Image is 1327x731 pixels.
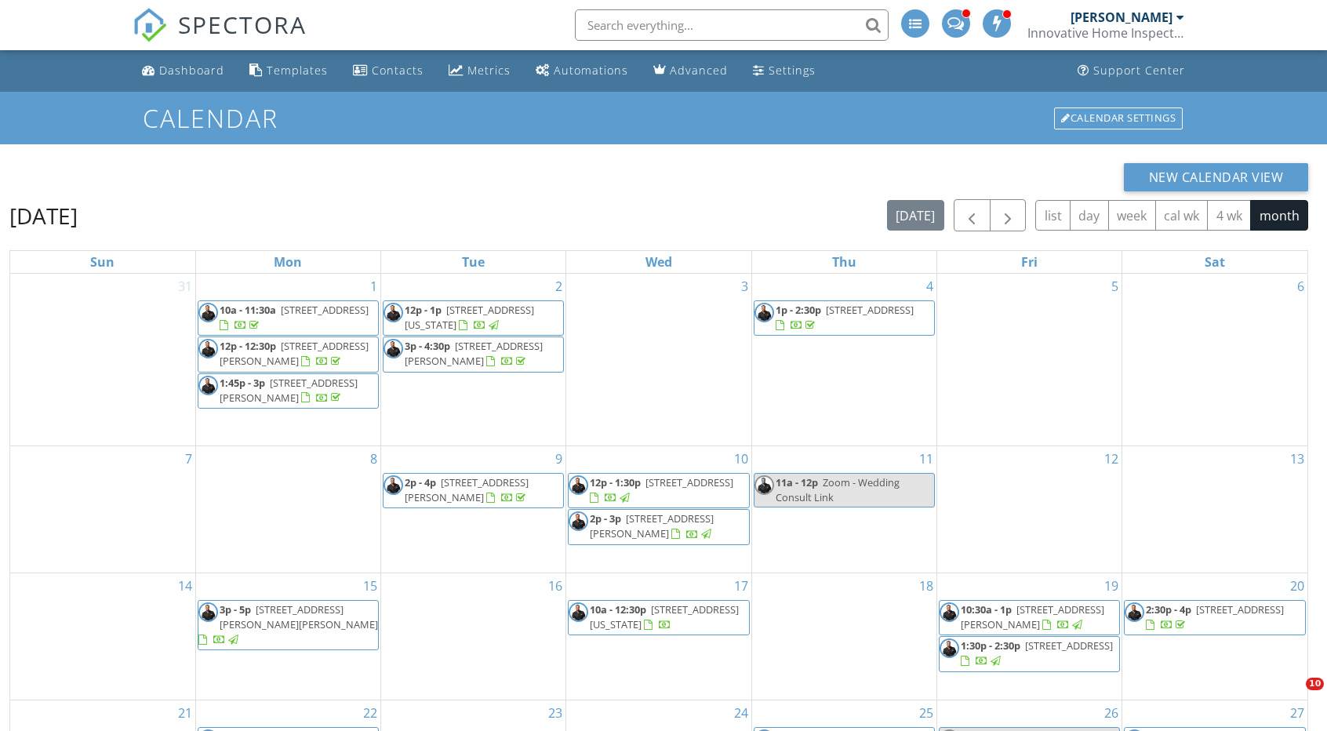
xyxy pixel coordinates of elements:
a: Go to September 18, 2025 [916,573,936,598]
img: dsc_5323edit.jpg [569,602,588,622]
div: Contacts [372,63,424,78]
div: Metrics [467,63,511,78]
button: 4 wk [1207,200,1251,231]
span: [STREET_ADDRESS][US_STATE] [405,303,534,332]
a: 2p - 4p [STREET_ADDRESS][PERSON_NAME] [383,473,564,508]
span: [STREET_ADDRESS] [281,303,369,317]
a: Support Center [1071,56,1191,85]
a: 1p - 2:30p [STREET_ADDRESS] [754,300,935,336]
td: Go to September 8, 2025 [195,446,380,573]
span: SPECTORA [178,8,307,41]
button: day [1070,200,1109,231]
a: Saturday [1202,251,1228,273]
a: 2:30p - 4p [STREET_ADDRESS] [1146,602,1284,631]
a: Go to September 11, 2025 [916,446,936,471]
span: 10:30a - 1p [961,602,1012,616]
a: Go to September 9, 2025 [552,446,565,471]
a: 12p - 1:30p [STREET_ADDRESS] [568,473,749,508]
a: Go to September 4, 2025 [923,274,936,299]
a: 3p - 4:30p [STREET_ADDRESS][PERSON_NAME] [383,336,564,372]
img: dsc_5323edit.jpg [384,339,403,358]
span: 3p - 4:30p [405,339,450,353]
div: Innovative Home Inspections [1027,25,1184,41]
a: Wednesday [642,251,675,273]
a: 2p - 3p [STREET_ADDRESS][PERSON_NAME] [568,509,749,544]
button: month [1250,200,1308,231]
td: Go to September 17, 2025 [566,573,751,700]
div: Support Center [1093,63,1185,78]
a: Go to September 10, 2025 [731,446,751,471]
div: Calendar Settings [1054,107,1183,129]
div: Automations [554,63,628,78]
a: Go to September 24, 2025 [731,700,751,726]
img: dsc_5323edit.jpg [940,638,959,658]
div: Dashboard [159,63,224,78]
a: Settings [747,56,822,85]
img: dsc_5323edit.jpg [198,376,218,395]
td: Go to September 14, 2025 [10,573,195,700]
a: Automations (Advanced) [529,56,634,85]
a: 2p - 4p [STREET_ADDRESS][PERSON_NAME] [405,475,529,504]
div: Advanced [670,63,728,78]
a: 10:30a - 1p [STREET_ADDRESS][PERSON_NAME] [961,602,1104,631]
a: Calendar Settings [1053,106,1184,131]
span: 12p - 1p [405,303,442,317]
a: 1p - 2:30p [STREET_ADDRESS] [776,303,914,332]
img: dsc_5323edit.jpg [754,303,774,322]
a: 1:30p - 2:30p [STREET_ADDRESS] [939,636,1120,671]
td: Go to September 4, 2025 [751,274,936,446]
a: Advanced [647,56,734,85]
span: 10 [1306,678,1324,690]
div: [PERSON_NAME] [1071,9,1172,25]
div: Settings [769,63,816,78]
a: Go to September 20, 2025 [1287,573,1307,598]
a: 10a - 11:30a [STREET_ADDRESS] [220,303,369,332]
a: SPECTORA [133,21,307,54]
td: Go to September 12, 2025 [936,446,1122,573]
span: 3p - 5p [220,602,251,616]
a: 3p - 5p [STREET_ADDRESS][PERSON_NAME][PERSON_NAME] [198,600,379,651]
a: Go to September 25, 2025 [916,700,936,726]
span: 12p - 1:30p [590,475,641,489]
button: week [1108,200,1156,231]
button: Next month [990,199,1027,231]
td: Go to September 11, 2025 [751,446,936,573]
a: 1:30p - 2:30p [STREET_ADDRESS] [961,638,1113,667]
span: [STREET_ADDRESS][PERSON_NAME] [220,376,358,405]
td: Go to September 3, 2025 [566,274,751,446]
a: Go to September 16, 2025 [545,573,565,598]
a: Go to September 5, 2025 [1108,274,1122,299]
iframe: Intercom live chat [1274,678,1311,715]
a: Go to September 22, 2025 [360,700,380,726]
a: 3p - 4:30p [STREET_ADDRESS][PERSON_NAME] [405,339,543,368]
a: 10a - 11:30a [STREET_ADDRESS] [198,300,379,336]
a: Friday [1018,251,1041,273]
a: 3p - 5p [STREET_ADDRESS][PERSON_NAME][PERSON_NAME] [198,602,378,646]
img: dsc_5323edit.jpg [940,602,959,622]
span: [STREET_ADDRESS] [645,475,733,489]
a: Go to September 14, 2025 [175,573,195,598]
img: dsc_5323edit.jpg [569,511,588,531]
td: Go to September 9, 2025 [381,446,566,573]
span: [STREET_ADDRESS][PERSON_NAME] [590,511,714,540]
img: dsc_5323edit.jpg [198,339,218,358]
td: Go to September 6, 2025 [1122,274,1307,446]
td: Go to September 20, 2025 [1122,573,1307,700]
span: [STREET_ADDRESS][PERSON_NAME] [961,602,1104,631]
a: Go to September 6, 2025 [1294,274,1307,299]
a: 10:30a - 1p [STREET_ADDRESS][PERSON_NAME] [939,600,1120,635]
a: Go to September 1, 2025 [367,274,380,299]
span: [STREET_ADDRESS][PERSON_NAME] [405,475,529,504]
a: Go to September 15, 2025 [360,573,380,598]
td: Go to August 31, 2025 [10,274,195,446]
a: 2:30p - 4p [STREET_ADDRESS] [1124,600,1306,635]
a: 2p - 3p [STREET_ADDRESS][PERSON_NAME] [590,511,714,540]
span: 2p - 3p [590,511,621,526]
td: Go to September 7, 2025 [10,446,195,573]
span: Zoom - Wedding Consult Link [776,475,900,504]
div: Templates [267,63,328,78]
a: Metrics [442,56,517,85]
span: 2:30p - 4p [1146,602,1191,616]
td: Go to September 13, 2025 [1122,446,1307,573]
a: Go to September 3, 2025 [738,274,751,299]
